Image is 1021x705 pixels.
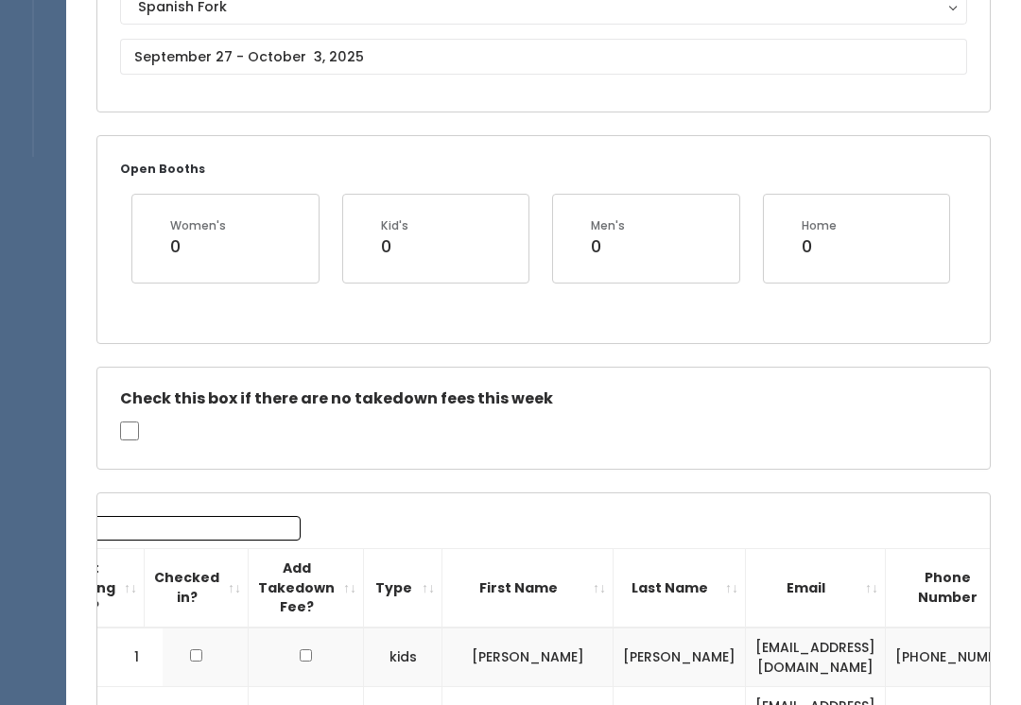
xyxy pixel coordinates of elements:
small: Open Booths [120,161,205,177]
th: Last Name: activate to sort column ascending [614,549,746,628]
div: Home [802,217,837,234]
div: 0 [170,234,226,259]
div: 0 [802,234,837,259]
td: kids [364,628,442,687]
td: [EMAIL_ADDRESS][DOMAIN_NAME] [746,628,886,687]
h5: Check this box if there are no takedown fees this week [120,390,967,407]
td: [PERSON_NAME] [614,628,746,687]
th: First Name: activate to sort column ascending [442,549,614,628]
div: Kid's [381,217,408,234]
div: 0 [591,234,625,259]
th: Checked in?: activate to sort column ascending [145,549,249,628]
th: Email: activate to sort column ascending [746,549,886,628]
td: 1 [97,628,164,687]
input: Search: [60,516,301,541]
div: 0 [381,234,408,259]
td: [PERSON_NAME] [442,628,614,687]
div: Men's [591,217,625,234]
th: Add Takedown Fee?: activate to sort column ascending [249,549,364,628]
input: September 27 - October 3, 2025 [120,39,967,75]
th: Type: activate to sort column ascending [364,549,442,628]
div: Women's [170,217,226,234]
